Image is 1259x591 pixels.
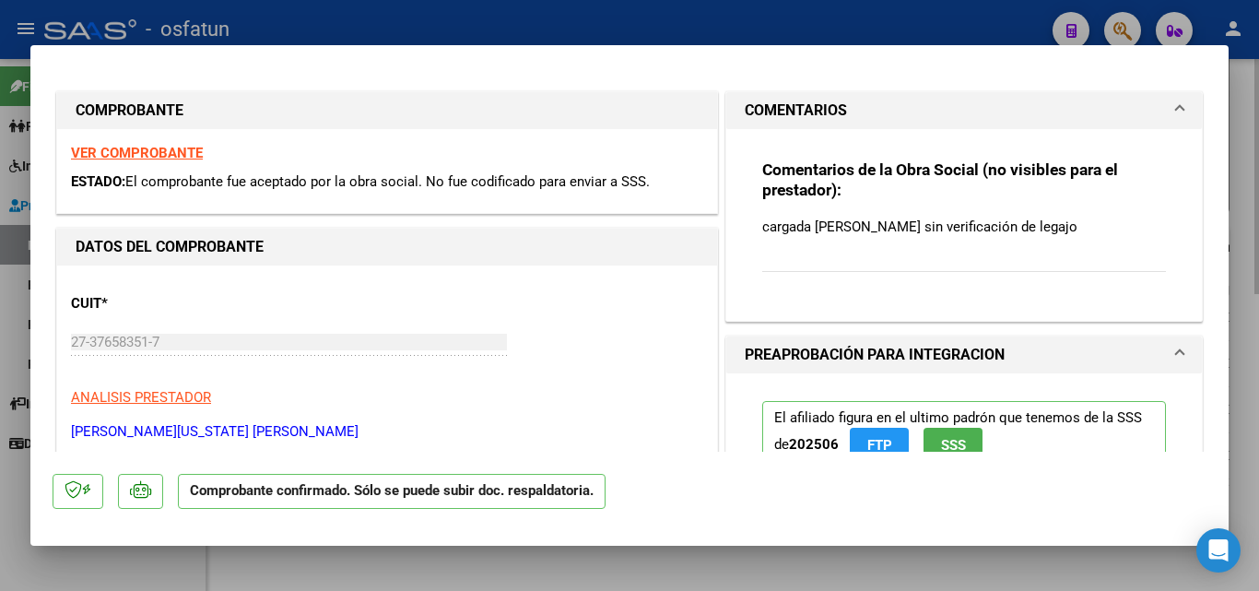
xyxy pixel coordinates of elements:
[76,238,264,255] strong: DATOS DEL COMPROBANTE
[726,337,1202,373] mat-expansion-panel-header: PREAPROBACIÓN PARA INTEGRACION
[789,436,839,453] strong: 202506
[867,437,892,454] span: FTP
[762,401,1166,470] p: El afiliado figura en el ultimo padrón que tenemos de la SSS de
[71,145,203,161] a: VER COMPROBANTE
[762,217,1166,237] p: cargada [PERSON_NAME] sin verificación de legajo
[71,293,261,314] p: CUIT
[941,437,966,454] span: SSS
[71,389,211,406] span: ANALISIS PRESTADOR
[726,92,1202,129] mat-expansion-panel-header: COMENTARIOS
[745,344,1005,366] h1: PREAPROBACIÓN PARA INTEGRACION
[850,428,909,462] button: FTP
[762,160,1118,199] strong: Comentarios de la Obra Social (no visibles para el prestador):
[71,421,703,443] p: [PERSON_NAME][US_STATE] [PERSON_NAME]
[745,100,847,122] h1: COMENTARIOS
[71,173,125,190] span: ESTADO:
[125,173,650,190] span: El comprobante fue aceptado por la obra social. No fue codificado para enviar a SSS.
[726,129,1202,320] div: COMENTARIOS
[178,474,606,510] p: Comprobante confirmado. Sólo se puede subir doc. respaldatoria.
[924,428,982,462] button: SSS
[76,101,183,119] strong: COMPROBANTE
[1196,528,1241,573] div: Open Intercom Messenger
